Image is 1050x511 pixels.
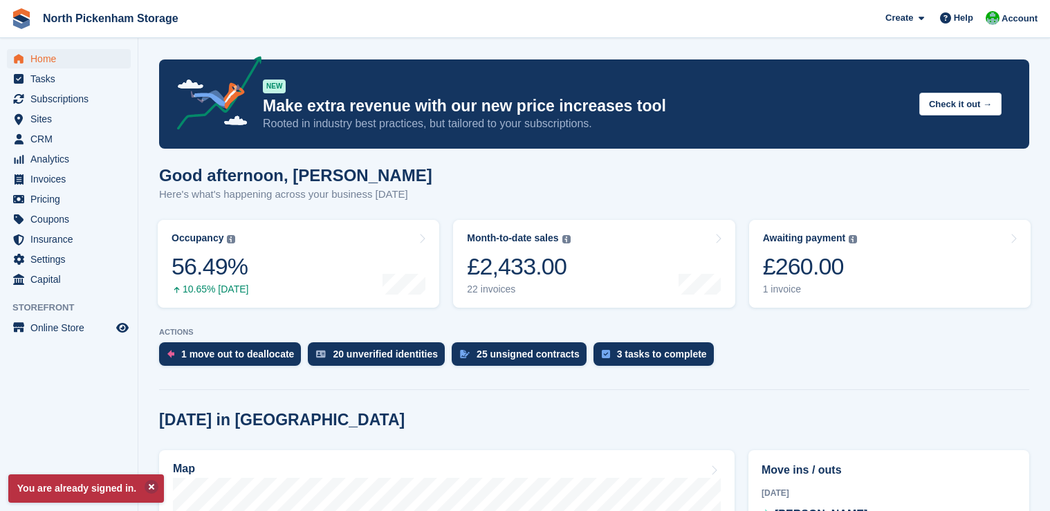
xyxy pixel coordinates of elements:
[762,462,1016,479] h2: Move ins / outs
[477,349,580,360] div: 25 unsigned contracts
[30,89,113,109] span: Subscriptions
[763,252,858,281] div: £260.00
[762,487,1016,499] div: [DATE]
[7,149,131,169] a: menu
[263,116,908,131] p: Rooted in industry best practices, but tailored to your subscriptions.
[1002,12,1038,26] span: Account
[7,169,131,189] a: menu
[602,350,610,358] img: task-75834270c22a3079a89374b754ae025e5fb1db73e45f91037f5363f120a921f8.svg
[227,235,235,243] img: icon-info-grey-7440780725fd019a000dd9b08b2336e03edf1995a4989e88bcd33f0948082b44.svg
[617,349,707,360] div: 3 tasks to complete
[114,319,131,336] a: Preview store
[30,250,113,269] span: Settings
[165,56,262,135] img: price-adjustments-announcement-icon-8257ccfd72463d97f412b2fc003d46551f7dbcb40ab6d574587a9cd5c0d94...
[30,318,113,337] span: Online Store
[159,328,1029,337] p: ACTIONS
[467,252,570,281] div: £2,433.00
[12,301,138,315] span: Storefront
[562,235,571,243] img: icon-info-grey-7440780725fd019a000dd9b08b2336e03edf1995a4989e88bcd33f0948082b44.svg
[159,342,308,373] a: 1 move out to deallocate
[30,230,113,249] span: Insurance
[30,149,113,169] span: Analytics
[167,350,174,358] img: move_outs_to_deallocate_icon-f764333ba52eb49d3ac5e1228854f67142a1ed5810a6f6cc68b1a99e826820c5.svg
[30,49,113,68] span: Home
[7,49,131,68] a: menu
[172,284,248,295] div: 10.65% [DATE]
[986,11,1000,25] img: Chris Gulliver
[593,342,721,373] a: 3 tasks to complete
[11,8,32,29] img: stora-icon-8386f47178a22dfd0bd8f6a31ec36ba5ce8667c1dd55bd0f319d3a0aa187defe.svg
[467,232,558,244] div: Month-to-date sales
[7,189,131,209] a: menu
[159,187,432,203] p: Here's what's happening across your business [DATE]
[159,166,432,185] h1: Good afternoon, [PERSON_NAME]
[158,220,439,308] a: Occupancy 56.49% 10.65% [DATE]
[159,411,405,429] h2: [DATE] in [GEOGRAPHIC_DATA]
[37,7,184,30] a: North Pickenham Storage
[7,109,131,129] a: menu
[308,342,452,373] a: 20 unverified identities
[7,69,131,89] a: menu
[849,235,857,243] img: icon-info-grey-7440780725fd019a000dd9b08b2336e03edf1995a4989e88bcd33f0948082b44.svg
[749,220,1031,308] a: Awaiting payment £260.00 1 invoice
[7,270,131,289] a: menu
[885,11,913,25] span: Create
[7,210,131,229] a: menu
[7,318,131,337] a: menu
[7,129,131,149] a: menu
[954,11,973,25] span: Help
[30,69,113,89] span: Tasks
[263,96,908,116] p: Make extra revenue with our new price increases tool
[30,109,113,129] span: Sites
[30,210,113,229] span: Coupons
[30,129,113,149] span: CRM
[30,189,113,209] span: Pricing
[7,250,131,269] a: menu
[30,270,113,289] span: Capital
[30,169,113,189] span: Invoices
[316,350,326,358] img: verify_identity-adf6edd0f0f0b5bbfe63781bf79b02c33cf7c696d77639b501bdc392416b5a36.svg
[453,220,735,308] a: Month-to-date sales £2,433.00 22 invoices
[467,284,570,295] div: 22 invoices
[181,349,294,360] div: 1 move out to deallocate
[172,232,223,244] div: Occupancy
[7,230,131,249] a: menu
[173,463,195,475] h2: Map
[263,80,286,93] div: NEW
[763,284,858,295] div: 1 invoice
[460,350,470,358] img: contract_signature_icon-13c848040528278c33f63329250d36e43548de30e8caae1d1a13099fd9432cc5.svg
[763,232,846,244] div: Awaiting payment
[333,349,438,360] div: 20 unverified identities
[172,252,248,281] div: 56.49%
[8,474,164,503] p: You are already signed in.
[7,89,131,109] a: menu
[919,93,1002,115] button: Check it out →
[452,342,593,373] a: 25 unsigned contracts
